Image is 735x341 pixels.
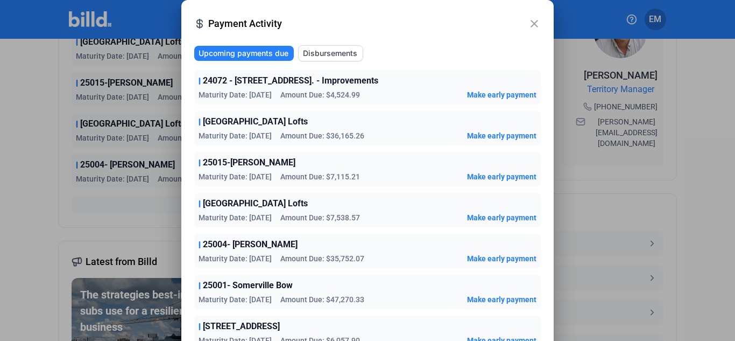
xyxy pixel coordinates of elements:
mat-icon: close [528,17,541,30]
span: Amount Due: $4,524.99 [280,89,360,100]
span: Amount Due: $7,115.21 [280,171,360,182]
button: Make early payment [467,253,536,264]
span: [GEOGRAPHIC_DATA] Lofts [203,197,308,210]
span: [GEOGRAPHIC_DATA] Lofts [203,115,308,128]
span: 25001- Somerville Bow [203,279,293,292]
span: Maturity Date: [DATE] [199,130,272,141]
button: Make early payment [467,294,536,305]
button: Upcoming payments due [194,46,294,61]
span: Maturity Date: [DATE] [199,294,272,305]
span: Amount Due: $36,165.26 [280,130,364,141]
button: Make early payment [467,212,536,223]
span: 24072 - [STREET_ADDRESS]. - Improvements [203,74,378,87]
span: 25015-[PERSON_NAME] [203,156,295,169]
span: Payment Activity [208,16,528,31]
span: Amount Due: $7,538.57 [280,212,360,223]
span: Upcoming payments due [199,48,288,59]
span: Maturity Date: [DATE] [199,212,272,223]
span: Maturity Date: [DATE] [199,171,272,182]
span: Disbursements [303,48,357,59]
button: Make early payment [467,130,536,141]
span: Amount Due: $35,752.07 [280,253,364,264]
span: Maturity Date: [DATE] [199,253,272,264]
button: Make early payment [467,89,536,100]
span: 25004- [PERSON_NAME] [203,238,298,251]
span: Maturity Date: [DATE] [199,89,272,100]
span: [STREET_ADDRESS] [203,320,280,333]
button: Make early payment [467,171,536,182]
button: Disbursements [298,45,363,61]
span: Amount Due: $47,270.33 [280,294,364,305]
